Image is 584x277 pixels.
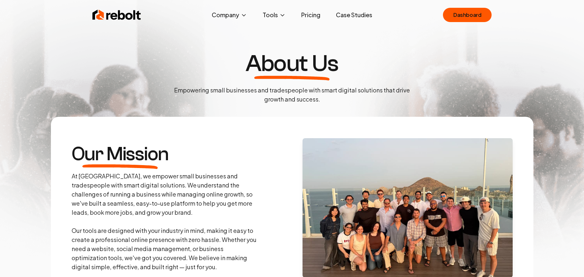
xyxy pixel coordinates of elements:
[169,86,415,104] p: Empowering small businesses and tradespeople with smart digital solutions that drive growth and s...
[207,8,252,21] button: Company
[92,8,141,21] img: Rebolt Logo
[245,52,338,75] h1: About Us
[257,8,291,21] button: Tools
[72,144,169,164] h3: Our Mission
[331,8,377,21] a: Case Studies
[72,172,258,271] p: At [GEOGRAPHIC_DATA], we empower small businesses and tradespeople with smart digital solutions. ...
[296,8,326,21] a: Pricing
[443,8,492,22] a: Dashboard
